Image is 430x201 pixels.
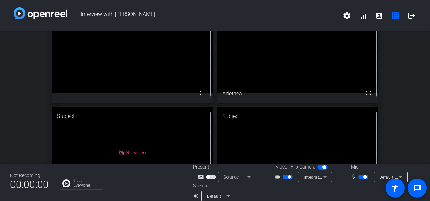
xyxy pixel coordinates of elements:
span: Flip Camera [291,163,316,171]
span: Source [223,174,239,180]
span: Interview with [PERSON_NAME] [67,7,339,24]
mat-icon: volume_up [193,192,201,200]
div: Not Recording [10,172,49,179]
mat-icon: videocam_outline [274,173,283,181]
mat-icon: settings [343,12,351,20]
span: 00:00:00 [10,176,49,193]
mat-icon: fullscreen [199,89,207,97]
p: Everyone [73,183,101,187]
span: Integrated Webcam (0bda:555e) [304,174,368,180]
span: No Video [126,150,146,156]
mat-icon: mic_none [350,173,358,181]
mat-icon: fullscreen [364,89,373,97]
mat-icon: account_box [375,12,383,20]
mat-icon: grid_on [391,12,400,20]
div: Mic [344,163,412,171]
div: Subject [217,107,378,126]
span: Video [276,163,287,171]
div: Subject [52,107,213,126]
button: signal_cellular_alt [355,7,371,24]
mat-icon: logout [408,12,416,20]
p: Group [73,179,101,182]
span: Default - Speakers (2- Realtek(R) Audio) [207,193,285,199]
mat-icon: accessibility [391,184,399,192]
img: white-gradient.svg [14,7,67,19]
mat-icon: message [413,184,421,192]
div: Speaker [193,182,234,189]
img: Chat Icon [62,179,70,187]
mat-icon: screen_share_outline [198,173,206,181]
div: Present [193,163,261,171]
